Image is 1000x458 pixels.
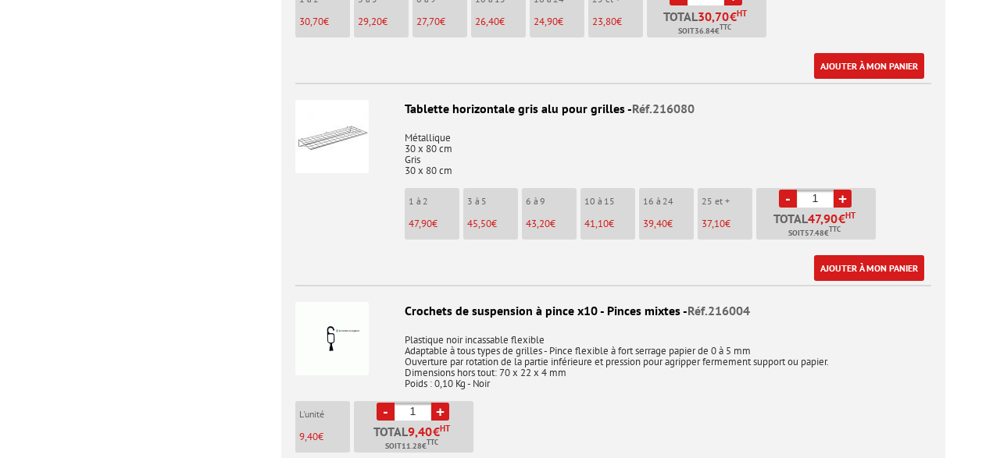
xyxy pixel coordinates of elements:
a: - [377,403,395,421]
span: 11.28 [402,440,422,453]
a: - [779,190,797,208]
span: 57.48 [805,227,824,240]
p: L'unité [299,409,350,420]
span: 45,50 [467,217,491,230]
p: € [299,431,350,442]
span: Soit € [678,25,731,37]
img: Tablette horizontale gris alu pour grilles [295,100,369,173]
p: € [702,218,752,229]
span: € [698,10,747,23]
sup: TTC [829,225,841,233]
p: 3 à 5 [467,196,518,207]
span: 24,90 [534,15,558,28]
a: + [834,190,852,208]
span: 39,40 [643,217,667,230]
p: 6 à 9 [526,196,577,207]
span: 47,90 [409,217,432,230]
p: € [534,16,584,27]
p: 1 à 2 [409,196,459,207]
p: Plastique noir incassable flexible Adaptable à tous types de grilles - Pince flexible à fort serr... [295,324,931,389]
span: 23,80 [592,15,616,28]
sup: HT [845,210,855,221]
span: 43,20 [526,217,550,230]
sup: HT [440,423,450,434]
img: Crochets de suspension à pince x10 - Pinces mixtes [295,302,369,375]
span: 29,20 [358,15,382,28]
span: Réf.216004 [687,303,750,318]
p: € [358,16,409,27]
p: € [584,218,635,229]
span: 47,90 [808,212,838,225]
p: 10 à 15 [584,196,635,207]
span: Soit € [385,440,438,453]
div: Crochets de suspension à pince x10 - Pinces mixtes - [295,302,931,320]
p: € [409,218,459,229]
p: 25 et + [702,196,752,207]
p: € [467,218,518,229]
span: € [408,425,450,438]
p: € [526,218,577,229]
a: Ajouter à mon panier [814,255,924,281]
span: Soit € [788,227,841,240]
p: 16 à 24 [643,196,694,207]
span: 36.84 [695,25,715,37]
p: Total [358,425,473,453]
p: € [643,218,694,229]
span: € [808,212,855,225]
div: Tablette horizontale gris alu pour grilles - [295,100,931,118]
span: 26,40 [475,15,499,28]
p: Métallique 30 x 80 cm Gris 30 x 80 cm [295,122,931,176]
span: 30,70 [698,10,730,23]
p: € [475,16,526,27]
span: 9,40 [299,430,318,443]
p: € [416,16,467,27]
span: 27,70 [416,15,440,28]
p: € [592,16,643,27]
sup: TTC [720,23,731,31]
p: Total [651,10,766,37]
p: € [299,16,350,27]
span: 9,40 [408,425,433,438]
sup: HT [737,8,747,19]
sup: TTC [427,438,438,446]
a: Ajouter à mon panier [814,53,924,79]
a: + [431,403,449,421]
span: 37,10 [702,217,725,230]
p: Total [760,212,876,240]
span: 30,70 [299,15,323,28]
span: 41,10 [584,217,609,230]
span: Réf.216080 [632,101,695,116]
